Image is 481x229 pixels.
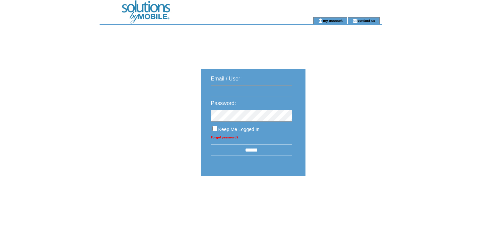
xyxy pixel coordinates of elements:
[211,135,238,139] a: Forgot password?
[211,100,236,106] span: Password:
[325,193,359,201] img: transparent.png;jsessionid=02EA98CB62B09C8EACDB6A0C53877118
[323,18,343,23] a: my account
[218,127,260,132] span: Keep Me Logged In
[318,18,323,24] img: account_icon.gif;jsessionid=02EA98CB62B09C8EACDB6A0C53877118
[352,18,357,24] img: contact_us_icon.gif;jsessionid=02EA98CB62B09C8EACDB6A0C53877118
[211,76,242,81] span: Email / User:
[357,18,375,23] a: contact us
